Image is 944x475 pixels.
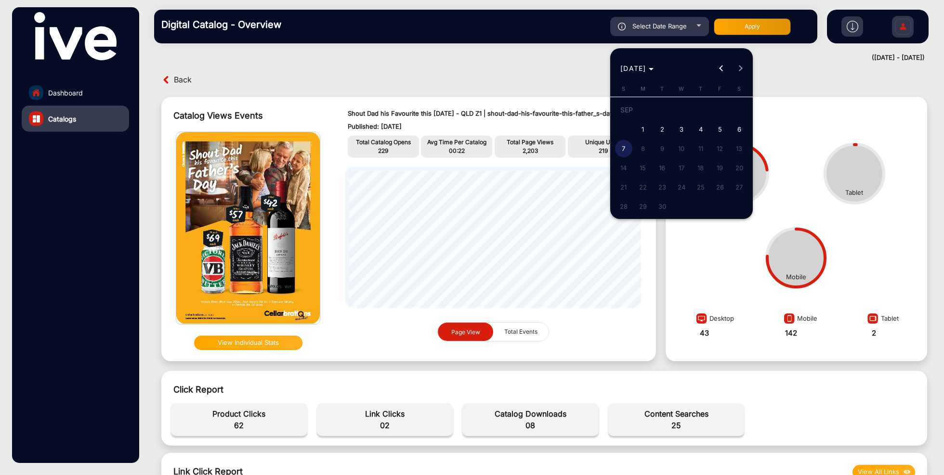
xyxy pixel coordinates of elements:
button: September 19, 2025 [710,158,730,177]
button: September 21, 2025 [614,177,633,197]
span: W [679,85,684,92]
span: 4 [692,121,709,138]
span: 24 [673,178,690,196]
span: 8 [634,140,652,157]
span: 19 [711,159,729,176]
button: September 18, 2025 [691,158,710,177]
span: 10 [673,140,690,157]
span: 2 [654,121,671,138]
button: Choose month and year [616,60,657,77]
button: September 16, 2025 [653,158,672,177]
span: 9 [654,140,671,157]
button: September 26, 2025 [710,177,730,197]
span: S [622,85,625,92]
span: 12 [711,140,729,157]
button: September 24, 2025 [672,177,691,197]
span: T [660,85,664,92]
span: 21 [615,178,632,196]
button: September 3, 2025 [672,120,691,139]
span: 18 [692,159,709,176]
button: September 11, 2025 [691,139,710,158]
span: T [699,85,702,92]
span: M [641,85,645,92]
button: September 2, 2025 [653,120,672,139]
span: 6 [731,121,748,138]
span: 29 [634,198,652,215]
button: September 9, 2025 [653,139,672,158]
button: September 29, 2025 [633,197,653,216]
span: 28 [615,198,632,215]
span: 26 [711,178,729,196]
button: September 22, 2025 [633,177,653,197]
span: 1 [634,121,652,138]
button: September 13, 2025 [730,139,749,158]
button: September 23, 2025 [653,177,672,197]
button: September 17, 2025 [672,158,691,177]
button: September 25, 2025 [691,177,710,197]
button: September 10, 2025 [672,139,691,158]
span: 15 [634,159,652,176]
button: Previous month [712,59,731,78]
button: September 8, 2025 [633,139,653,158]
button: September 1, 2025 [633,120,653,139]
span: 17 [673,159,690,176]
span: 14 [615,159,632,176]
span: 22 [634,178,652,196]
span: 25 [692,178,709,196]
span: S [737,85,741,92]
span: 30 [654,198,671,215]
span: 3 [673,121,690,138]
button: September 6, 2025 [730,120,749,139]
span: [DATE] [620,64,646,72]
span: 7 [615,140,632,157]
span: 16 [654,159,671,176]
button: September 28, 2025 [614,197,633,216]
button: September 20, 2025 [730,158,749,177]
button: September 12, 2025 [710,139,730,158]
span: 5 [711,121,729,138]
button: September 15, 2025 [633,158,653,177]
button: September 4, 2025 [691,120,710,139]
span: 13 [731,140,748,157]
span: 23 [654,178,671,196]
span: 27 [731,178,748,196]
button: September 14, 2025 [614,158,633,177]
button: September 30, 2025 [653,197,672,216]
button: September 27, 2025 [730,177,749,197]
td: SEP [614,100,749,120]
span: F [718,85,721,92]
span: 20 [731,159,748,176]
button: September 7, 2025 [614,139,633,158]
span: 11 [692,140,709,157]
button: September 5, 2025 [710,120,730,139]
